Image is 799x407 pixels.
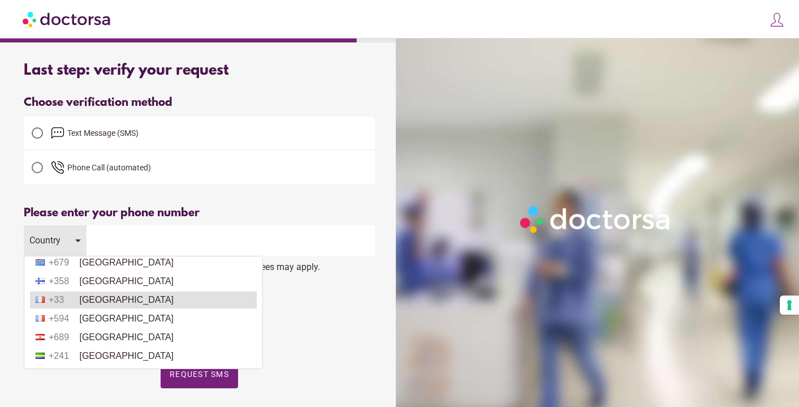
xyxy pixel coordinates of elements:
[170,370,229,379] span: Request SMS
[30,273,257,290] li: [GEOGRAPHIC_DATA]
[30,329,257,346] li: [GEOGRAPHIC_DATA]
[30,366,257,383] li: [GEOGRAPHIC_DATA]
[51,161,64,174] img: phone
[23,6,112,32] img: Doctorsa.com
[30,310,257,327] li: [GEOGRAPHIC_DATA]
[30,254,257,271] li: [GEOGRAPHIC_DATA]
[161,360,238,388] button: Request SMS
[49,332,77,342] span: +689
[49,351,77,361] span: +241
[67,128,139,138] span: Text Message (SMS)
[49,276,77,286] span: +358
[29,235,64,246] div: Country
[516,202,676,237] img: Logo-Doctorsa-trans-White-partial-flat.png
[24,96,375,109] div: Choose verification method
[49,258,77,268] span: +679
[51,126,64,140] img: email
[769,12,785,28] img: icons8-customer-100.png
[30,348,257,365] li: [GEOGRAPHIC_DATA]
[24,256,375,272] div: You'll receive a text message with a code. Standard carrier fees may apply.
[24,207,375,220] div: Please enter your phone number
[67,163,151,172] span: Phone Call (automated)
[49,314,77,324] span: +594
[30,292,257,309] li: [GEOGRAPHIC_DATA]
[24,62,375,79] div: Last step: verify your request
[49,295,77,305] span: +33
[780,295,799,315] button: Your consent preferences for tracking technologies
